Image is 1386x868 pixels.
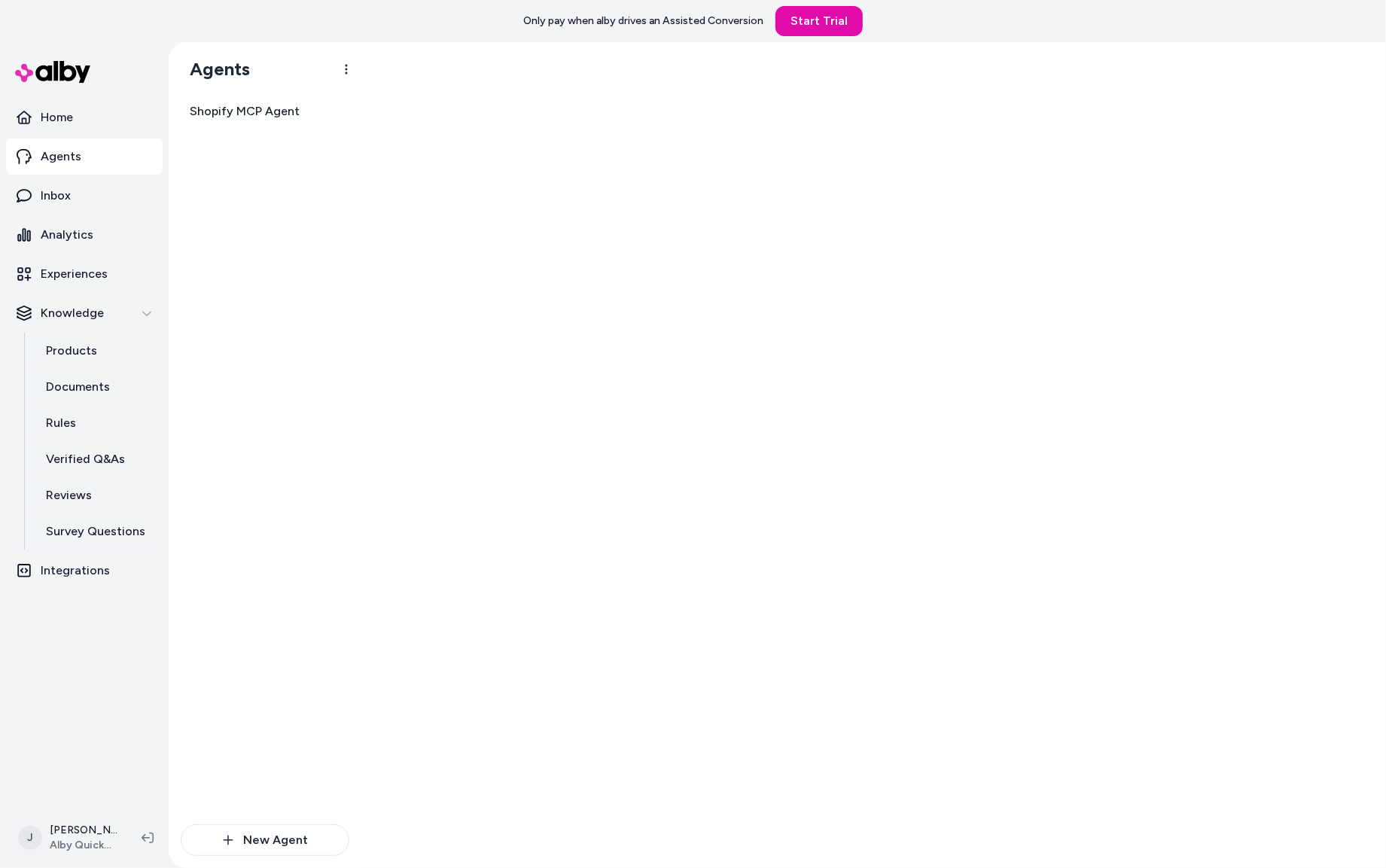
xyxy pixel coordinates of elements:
p: Analytics [41,226,93,244]
p: Products [46,342,97,360]
p: Verified Q&As [46,450,125,468]
span: Shopify MCP Agent [190,102,300,120]
p: Inbox [41,187,71,205]
p: Rules [46,414,76,432]
p: Reviews [46,486,92,504]
a: Reviews [31,477,163,513]
p: Integrations [41,562,110,580]
img: alby Logo [15,61,90,83]
span: Alby QuickStart Store [50,838,117,853]
a: Start Trial [775,6,863,36]
button: Knowledge [6,295,163,331]
button: J[PERSON_NAME]Alby QuickStart Store [9,814,129,862]
p: Documents [46,378,110,396]
p: [PERSON_NAME] [50,823,117,838]
p: Agents [41,148,81,166]
a: Experiences [6,256,163,292]
a: Survey Questions [31,513,163,550]
a: Shopify MCP Agent [181,96,349,126]
a: Products [31,333,163,369]
p: Home [41,108,73,126]
a: Analytics [6,217,163,253]
a: Verified Q&As [31,441,163,477]
a: Integrations [6,553,163,589]
button: New Agent [181,824,349,856]
span: J [18,826,42,850]
p: Experiences [41,265,108,283]
p: Knowledge [41,304,104,322]
a: Rules [31,405,163,441]
a: Documents [31,369,163,405]
a: Inbox [6,178,163,214]
p: Only pay when alby drives an Assisted Conversion [523,14,763,29]
h1: Agents [178,58,250,81]
a: Agents [6,139,163,175]
p: Survey Questions [46,522,145,541]
a: Home [6,99,163,136]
